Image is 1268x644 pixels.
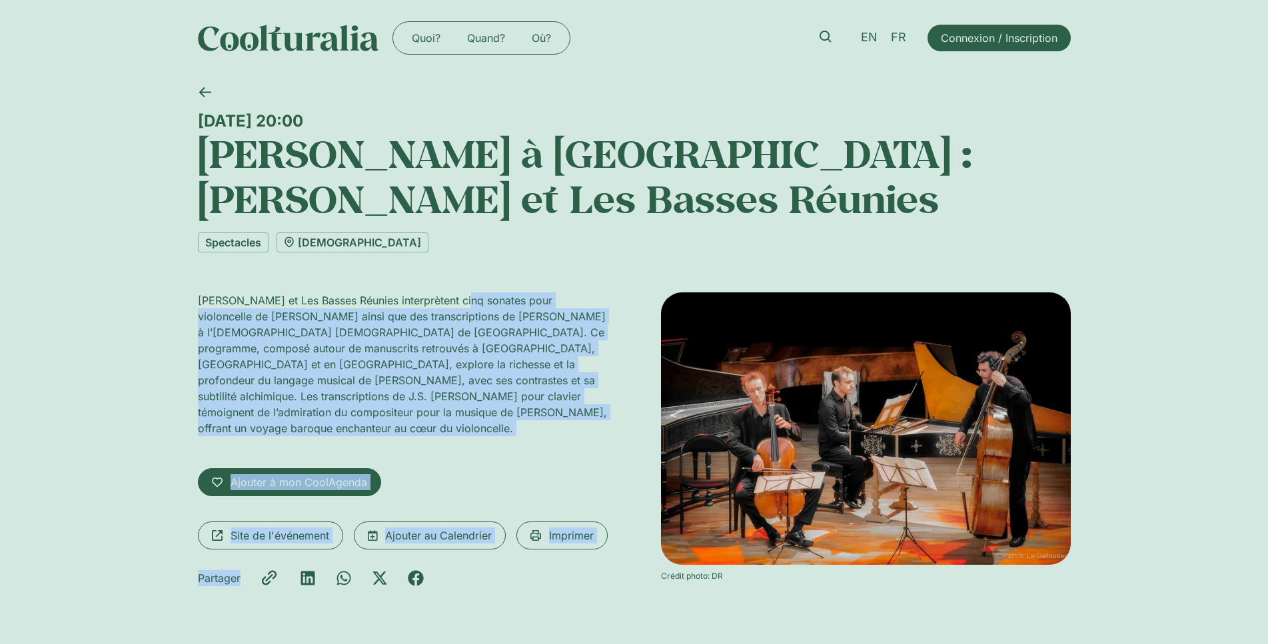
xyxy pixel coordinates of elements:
a: Ajouter au Calendrier [354,521,506,549]
div: Partager sur whatsapp [336,570,352,586]
div: Crédit photo: DR [661,570,1071,582]
div: [DATE] 20:00 [198,111,1071,131]
span: FR [891,31,906,45]
a: Imprimer [516,521,608,549]
a: Site de l'événement [198,521,343,549]
a: Connexion / Inscription [928,25,1071,51]
h1: [PERSON_NAME] à [GEOGRAPHIC_DATA] : [PERSON_NAME] et Les Basses Réunies [198,131,1071,222]
a: [DEMOGRAPHIC_DATA] [277,232,428,252]
nav: Menu [398,27,564,49]
p: [PERSON_NAME] et Les Basses Réunies interprètent cinq sonates pour violoncelle de [PERSON_NAME] a... [198,292,608,436]
span: Imprimer [549,527,594,543]
a: Où? [518,27,564,49]
a: Quoi? [398,27,454,49]
div: Partager sur x-twitter [372,570,388,586]
span: EN [861,31,878,45]
a: Spectacles [198,232,269,252]
span: Site de l'événement [231,527,329,543]
span: Ajouter au Calendrier [385,527,492,543]
a: Ajouter à mon CoolAgenda [198,468,381,496]
div: Partager [198,570,241,586]
span: Connexion / Inscription [941,30,1057,46]
a: FR [884,28,913,47]
a: Quand? [454,27,518,49]
a: EN [854,28,884,47]
span: Ajouter à mon CoolAgenda [231,474,367,490]
div: Partager sur facebook [408,570,424,586]
div: Partager sur linkedin [300,570,316,586]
